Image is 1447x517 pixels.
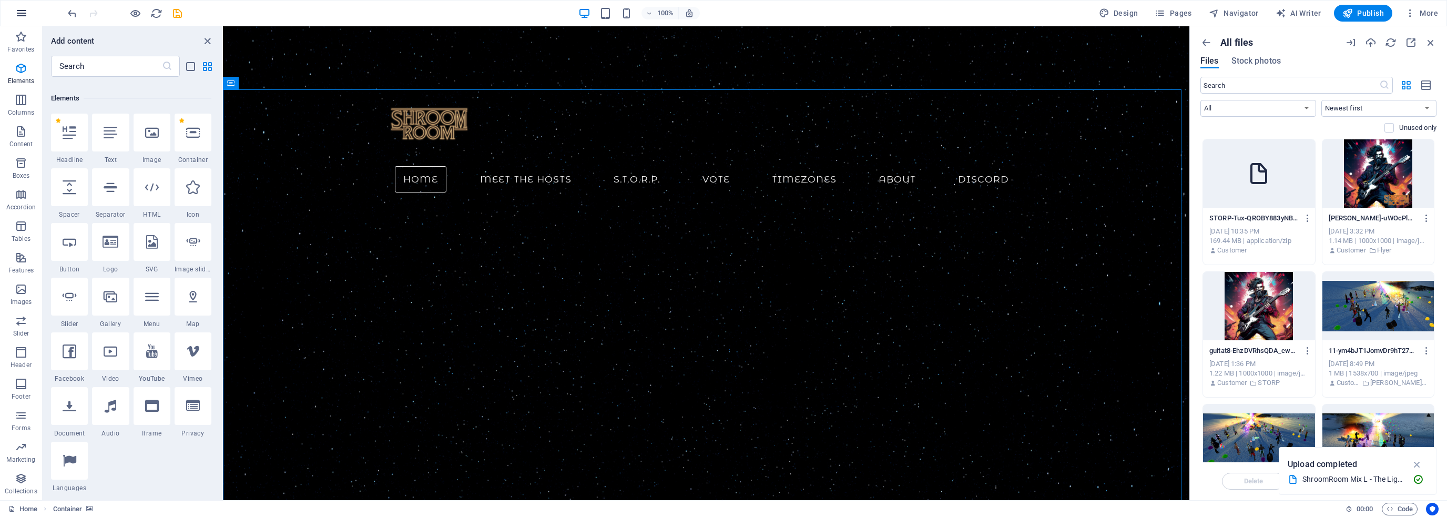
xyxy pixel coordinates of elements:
[1217,378,1247,388] p: Customer
[5,487,37,495] p: Collections
[8,266,34,275] p: Features
[1209,227,1309,236] div: [DATE] 10:35 PM
[171,7,184,19] button: save
[53,503,83,515] span: Click to select. Double-click to edit
[175,168,211,219] div: Icon
[92,374,129,383] span: Video
[1302,473,1404,485] div: ShroomRoom Mix L - The Lighthouse.mp3
[51,156,88,164] span: Headline
[134,265,170,273] span: SVG
[51,92,211,105] h6: Elements
[134,278,170,328] div: Menu
[175,387,211,438] div: Privacy
[51,114,88,164] div: Headline
[1329,346,1418,356] p: 11-ym4bJT1JomvDr9hT27a5kQ.jpg
[1342,8,1384,18] span: Publish
[1345,37,1357,48] i: URL import
[179,118,185,124] span: Remove from favorites
[53,503,93,515] nav: breadcrumb
[1276,8,1321,18] span: AI Writer
[51,223,88,273] div: Button
[1365,37,1377,48] i: Upload
[1258,378,1280,388] p: STORP
[1405,8,1438,18] span: More
[134,374,170,383] span: YouTube
[92,429,129,438] span: Audio
[92,332,129,383] div: Video
[1329,378,1428,388] div: By: Customer | Folder: ohara Photos
[175,374,211,383] span: Vimeo
[92,168,129,219] div: Separator
[92,265,129,273] span: Logo
[11,298,32,306] p: Images
[1329,369,1428,378] div: 1 MB | 1538x700 | image/jpeg
[92,320,129,328] span: Gallery
[175,278,211,328] div: Map
[12,424,30,432] p: Forms
[92,156,129,164] span: Text
[51,442,88,492] div: Languages
[1334,5,1392,22] button: Publish
[51,484,88,492] span: Languages
[1399,123,1436,133] p: Displays only files that are not in use on the website. Files added during this session can still...
[9,140,33,148] p: Content
[1150,5,1196,22] button: Pages
[134,387,170,438] div: Iframe
[51,56,162,77] input: Search
[1385,37,1397,48] i: Reload
[92,223,129,273] div: Logo
[51,35,95,47] h6: Add content
[51,265,88,273] span: Button
[51,278,88,328] div: Slider
[1209,346,1299,356] p: guitat8-EhzDVRhsQDA_cwdRzMjtEw.jpg
[134,223,170,273] div: SVG
[8,108,34,117] p: Columns
[1200,55,1219,67] span: Files
[6,455,35,464] p: Marketing
[1370,378,1428,388] p: [PERSON_NAME] Photos
[1329,227,1428,236] div: [DATE] 3:32 PM
[134,320,170,328] span: Menu
[1209,214,1299,223] p: STORP-Tux-QROBY883yNBGyS2BPXiwog.zip
[1209,369,1309,378] div: 1.22 MB | 1000x1000 | image/jpeg
[92,114,129,164] div: Text
[1099,8,1138,18] span: Design
[1231,55,1281,67] span: Stock photos
[66,7,78,19] button: undo
[1426,503,1439,515] button: Usercentrics
[1425,37,1436,48] i: Close
[1329,359,1428,369] div: [DATE] 8:49 PM
[657,7,674,19] h6: 100%
[1382,503,1418,515] button: Code
[1209,236,1309,246] div: 169.44 MB | application/zip
[134,332,170,383] div: YouTube
[201,35,213,47] button: close panel
[8,503,37,515] a: Click to cancel selection. Double-click to open Pages
[1200,37,1212,48] i: Show all folders
[201,60,213,73] button: grid-view
[175,429,211,438] span: Privacy
[134,168,170,219] div: HTML
[1205,5,1263,22] button: Navigator
[1329,214,1418,223] p: ohara-uWOcPlmRCVRMoq9vO4g9Lw.jpg
[13,171,30,180] p: Boxes
[6,203,36,211] p: Accordion
[175,210,211,219] span: Icon
[175,320,211,328] span: Map
[641,7,679,19] button: 100%
[1288,458,1357,471] p: Upload completed
[13,329,29,338] p: Slider
[1377,246,1392,255] p: Flyer
[134,114,170,164] div: Image
[134,210,170,219] span: HTML
[1346,503,1373,515] h6: Session time
[134,156,170,164] span: Image
[1364,505,1366,513] span: :
[11,361,32,369] p: Header
[92,387,129,438] div: Audio
[175,223,211,273] div: Image slider
[1357,503,1373,515] span: 00 00
[1155,8,1191,18] span: Pages
[92,210,129,219] span: Separator
[12,392,30,401] p: Footer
